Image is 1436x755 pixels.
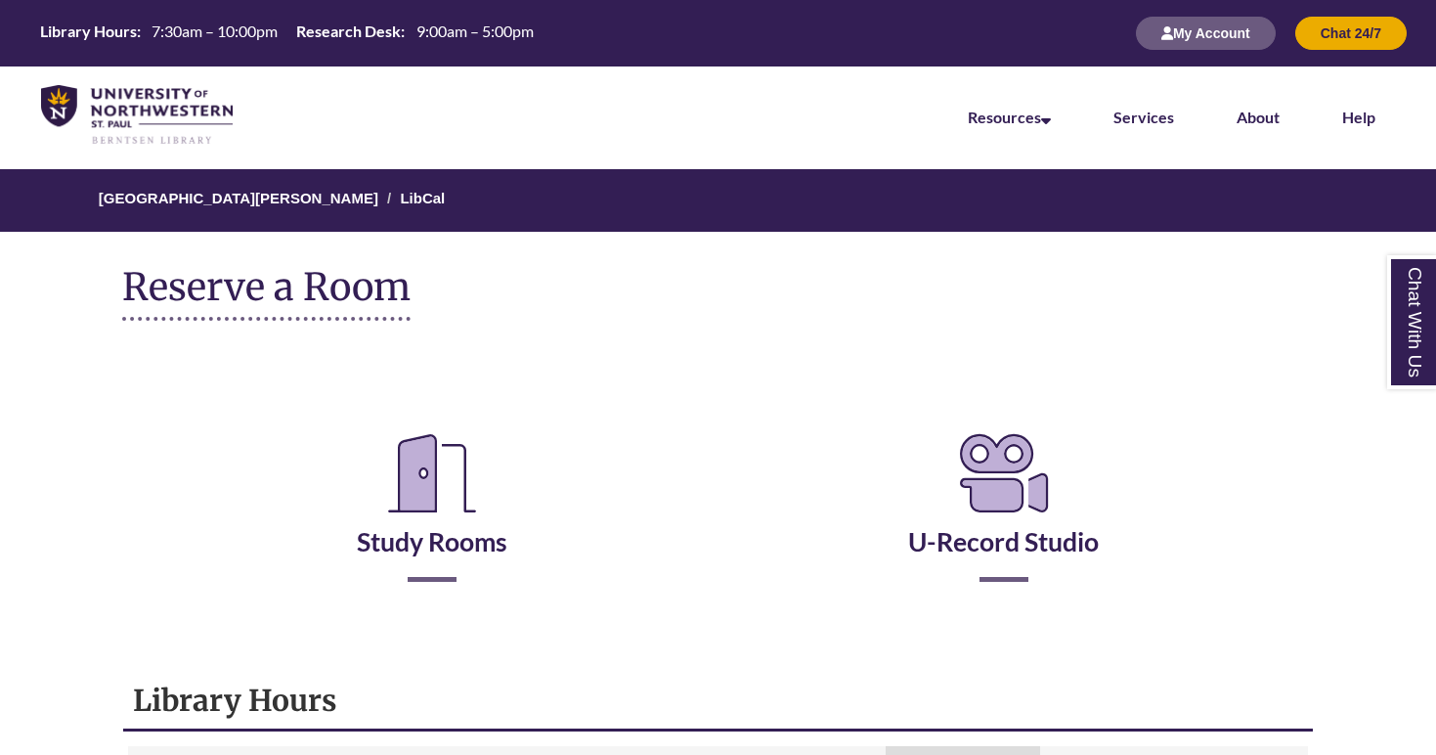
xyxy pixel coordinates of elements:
[152,22,278,40] span: 7:30am – 10:00pm
[1136,17,1276,50] button: My Account
[133,682,1303,719] h1: Library Hours
[32,21,144,42] th: Library Hours:
[122,266,411,321] h1: Reserve a Room
[32,21,541,44] table: Hours Today
[32,21,541,46] a: Hours Today
[288,21,408,42] th: Research Desk:
[968,108,1051,126] a: Resources
[1295,17,1407,50] button: Chat 24/7
[416,22,534,40] span: 9:00am – 5:00pm
[122,169,1314,232] nav: Breadcrumb
[1136,24,1276,41] a: My Account
[1342,108,1375,126] a: Help
[1113,108,1174,126] a: Services
[1295,24,1407,41] a: Chat 24/7
[99,190,378,206] a: [GEOGRAPHIC_DATA][PERSON_NAME]
[1237,108,1280,126] a: About
[122,370,1314,640] div: Reserve a Room
[400,190,445,206] a: LibCal
[908,477,1099,557] a: U-Record Studio
[41,85,233,146] img: UNWSP Library Logo
[357,477,507,557] a: Study Rooms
